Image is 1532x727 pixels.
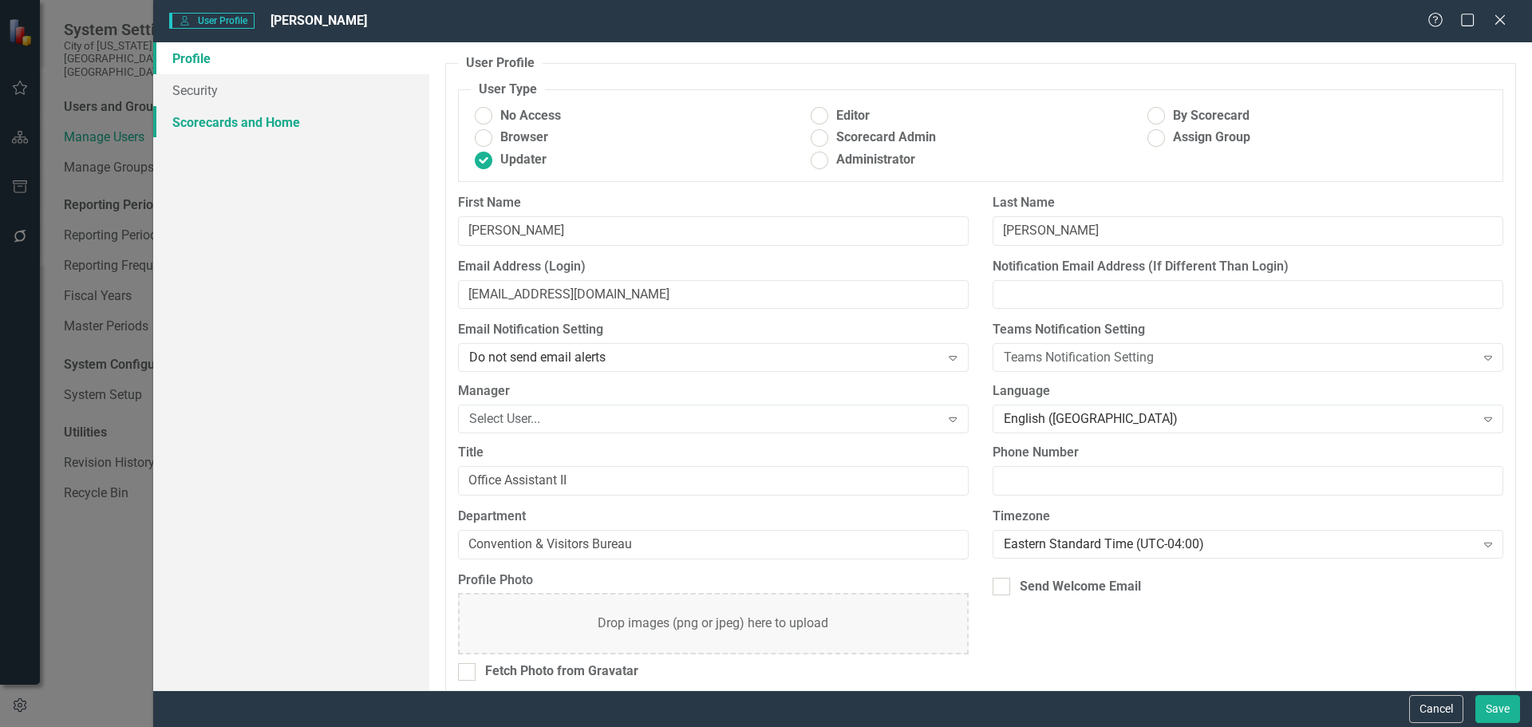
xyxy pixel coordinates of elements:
[1004,349,1475,367] div: Teams Notification Setting
[993,321,1503,339] label: Teams Notification Setting
[169,13,255,29] span: User Profile
[458,508,969,526] label: Department
[1004,410,1475,429] div: English ([GEOGRAPHIC_DATA])
[1173,128,1250,147] span: Assign Group
[458,54,543,73] legend: User Profile
[836,151,915,169] span: Administrator
[458,321,969,339] label: Email Notification Setting
[458,444,969,462] label: Title
[469,349,941,367] div: Do not send email alerts
[153,74,429,106] a: Security
[458,382,969,401] label: Manager
[469,410,941,429] div: Select User...
[1004,535,1475,553] div: Eastern Standard Time (UTC-04:00)
[836,107,870,125] span: Editor
[153,42,429,74] a: Profile
[836,128,936,147] span: Scorecard Admin
[993,258,1503,276] label: Notification Email Address (If Different Than Login)
[1409,695,1463,723] button: Cancel
[598,614,828,633] div: Drop images (png or jpeg) here to upload
[458,194,969,212] label: First Name
[1173,107,1250,125] span: By Scorecard
[458,258,969,276] label: Email Address (Login)
[458,571,969,590] label: Profile Photo
[485,662,638,681] div: Fetch Photo from Gravatar
[993,508,1503,526] label: Timezone
[1475,695,1520,723] button: Save
[993,382,1503,401] label: Language
[1020,578,1141,596] div: Send Welcome Email
[993,194,1503,212] label: Last Name
[471,81,545,99] legend: User Type
[270,13,367,28] span: [PERSON_NAME]
[500,151,547,169] span: Updater
[500,107,561,125] span: No Access
[993,444,1503,462] label: Phone Number
[153,106,429,138] a: Scorecards and Home
[500,128,548,147] span: Browser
